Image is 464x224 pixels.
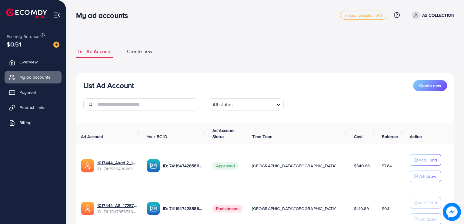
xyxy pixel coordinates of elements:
[212,127,235,140] span: Ad Account Status
[147,202,160,215] img: ic-ba-acc.ded83a64.svg
[5,86,62,98] a: Payment
[354,134,363,140] span: Cost
[443,203,461,221] img: image
[5,71,62,83] a: My ad accounts
[382,134,398,140] span: Balance
[252,163,336,169] span: [GEOGRAPHIC_DATA]/[GEOGRAPHIC_DATA]
[382,205,391,212] span: $0.11
[212,205,242,212] span: Punishment
[97,202,137,215] div: <span class='underline'>1017444_AS_1725728637638</span></br>7411947956733263888
[147,159,160,172] img: ic-ba-acc.ded83a64.svg
[5,117,62,129] a: Billing
[76,11,133,20] h3: My ad accounts
[163,205,203,212] p: ID: 7411947428586192913
[413,80,447,91] button: Create new
[53,12,60,19] img: menu
[78,48,112,55] span: List Ad Account
[147,134,168,140] span: Your BC ID
[354,205,369,212] span: $410.89
[97,160,137,166] a: 1017444_Asad 2_1745150507456
[211,100,234,109] span: All status
[419,173,436,180] p: Withdraw
[340,11,387,20] a: metap_pakistan_001
[163,162,203,169] p: ID: 7411947428586192913
[19,59,38,65] span: Overview
[81,202,94,215] img: ic-ads-acc.e4c84228.svg
[422,12,454,19] p: AS COLLECTION
[5,56,62,68] a: Overview
[97,209,137,215] span: ID: 7411947956733263888
[19,104,45,110] span: Product Links
[410,171,441,182] button: Withdraw
[127,48,152,55] span: Create new
[252,134,272,140] span: Time Zone
[354,163,370,169] span: $340.68
[345,13,382,17] span: metap_pakistan_001
[6,8,47,18] img: logo
[19,89,36,95] span: Payment
[382,163,392,169] span: $7.84
[97,166,137,172] span: ID: 7495364282637893649
[410,154,441,166] button: Add Fund
[419,83,441,89] span: Create new
[419,199,437,206] p: Add Fund
[208,98,284,110] div: Search for option
[97,202,137,209] a: 1017444_AS_1725728637638
[409,11,454,19] a: AS COLLECTION
[81,134,103,140] span: Ad Account
[212,162,239,170] span: Approved
[53,42,59,48] img: image
[252,205,336,212] span: [GEOGRAPHIC_DATA]/[GEOGRAPHIC_DATA]
[419,216,436,223] p: Withdraw
[19,120,32,126] span: Billing
[97,160,137,172] div: <span class='underline'>1017444_Asad 2_1745150507456</span></br>7495364282637893649
[7,40,21,49] span: $0.51
[19,74,50,80] span: My ad accounts
[410,197,441,209] button: Add Fund
[81,159,94,172] img: ic-ads-acc.e4c84228.svg
[419,156,437,164] p: Add Fund
[410,134,422,140] span: Action
[7,33,39,39] span: Ecomdy Balance
[5,101,62,114] a: Product Links
[83,81,134,90] h3: List Ad Account
[234,99,274,109] input: Search for option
